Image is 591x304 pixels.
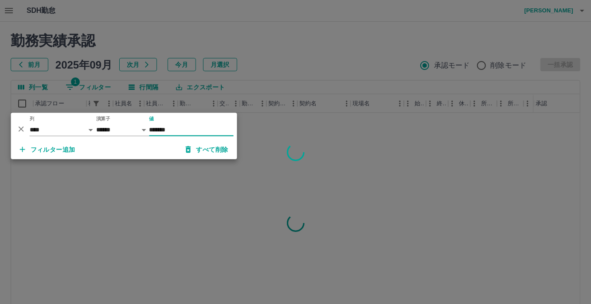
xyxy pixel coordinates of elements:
label: 列 [30,115,35,122]
button: フィルター追加 [13,142,82,158]
button: すべて削除 [179,142,235,158]
label: 値 [149,115,154,122]
label: 演算子 [96,115,110,122]
button: 削除 [15,122,28,135]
